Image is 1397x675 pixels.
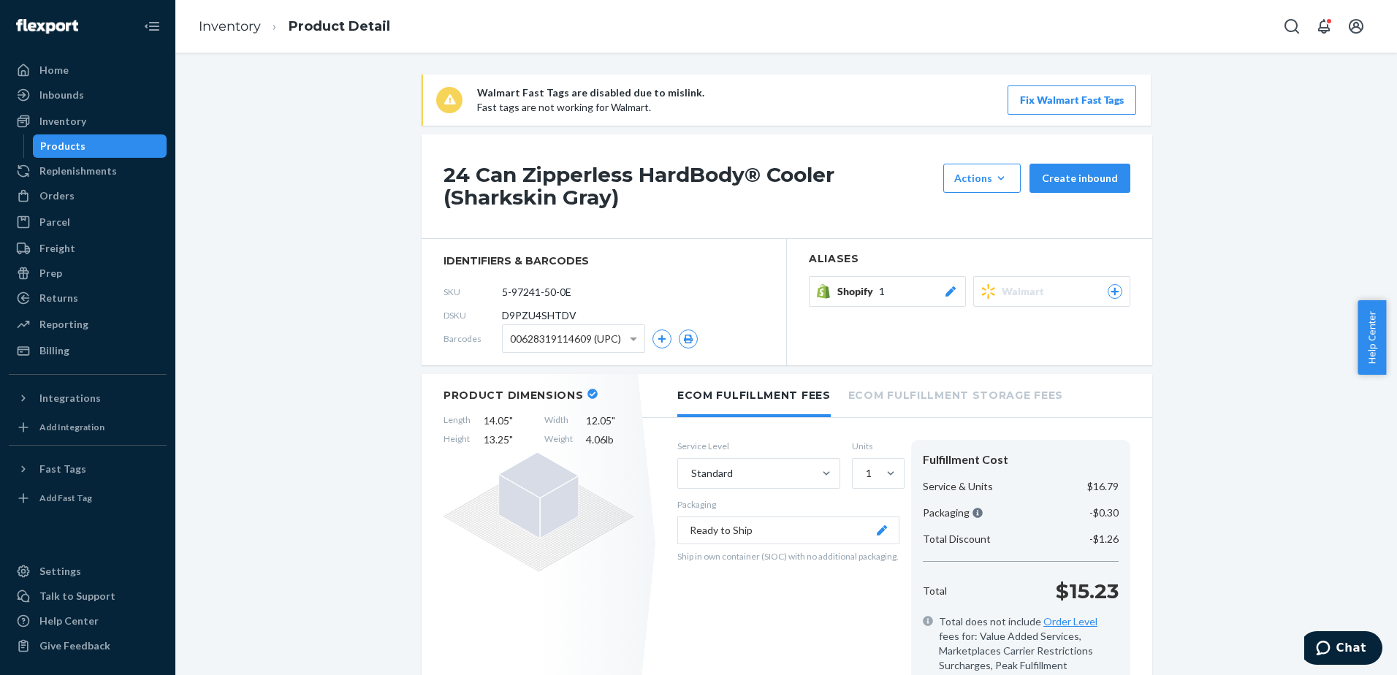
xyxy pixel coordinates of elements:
a: Add Fast Tag [9,487,167,510]
div: Inbounds [39,88,84,102]
button: Integrations [9,386,167,410]
div: Give Feedback [39,638,110,653]
span: 1 [879,284,885,299]
div: Add Integration [39,421,104,433]
p: Fast tags are not working for Walmart. [477,100,704,115]
label: Units [852,440,899,452]
div: Fast Tags [39,462,86,476]
button: Open notifications [1309,12,1339,41]
a: Parcel [9,210,167,234]
a: Inbounds [9,83,167,107]
div: Freight [39,241,75,256]
img: Flexport logo [16,19,78,34]
p: Service & Units [923,479,993,494]
p: -$0.30 [1089,506,1119,520]
button: Actions [943,164,1021,193]
a: Orders [9,184,167,207]
button: Talk to Support [9,584,167,608]
button: Walmart [973,276,1130,307]
span: Height [444,432,471,447]
div: Parcel [39,215,70,229]
li: Ecom Fulfillment Fees [677,374,831,417]
span: identifiers & barcodes [444,253,764,268]
button: Open account menu [1341,12,1371,41]
span: 00628319114609 (UPC) [510,327,621,351]
p: Ship in own container (SIOC) with no additional packaging. [677,550,899,562]
p: Total [923,584,947,598]
input: 1 [864,466,866,481]
div: Returns [39,291,78,305]
a: Settings [9,560,167,583]
button: Open Search Box [1277,12,1306,41]
a: Inventory [199,18,261,34]
ol: breadcrumbs [187,5,402,48]
a: Freight [9,237,167,260]
a: Add Integration [9,416,167,439]
button: Create inbound [1029,164,1130,193]
div: Prep [39,266,62,281]
a: Order Level [1043,615,1097,628]
div: Standard [691,466,733,481]
div: Replenishments [39,164,117,178]
p: Walmart Fast Tags are disabled due to mislink. [477,85,704,100]
a: Reporting [9,313,167,336]
li: Ecom Fulfillment Storage Fees [848,374,1063,414]
label: Service Level [677,440,840,452]
input: Standard [690,466,691,481]
span: Barcodes [444,332,502,345]
button: Fast Tags [9,457,167,481]
div: Billing [39,343,69,358]
a: Inventory [9,110,167,133]
h2: Aliases [809,253,1130,264]
div: Settings [39,564,81,579]
button: Give Feedback [9,634,167,657]
h1: 24 Can Zipperless HardBody® Cooler (Sharkskin Gray) [444,164,936,209]
a: Product Detail [289,18,390,34]
span: " [509,414,513,427]
button: Shopify1 [809,276,966,307]
span: 4.06 lb [586,432,633,447]
span: " [509,433,513,446]
span: 14.05 [484,413,531,428]
span: Shopify [837,284,879,299]
button: Fix Walmart Fast Tags [1008,85,1136,115]
div: Talk to Support [39,589,115,603]
p: -$1.26 [1089,532,1119,546]
div: Integrations [39,391,101,405]
p: Packaging [923,506,983,520]
span: Width [544,413,573,428]
button: Help Center [1358,300,1386,375]
a: Products [33,134,167,158]
span: Length [444,413,471,428]
span: " [612,414,615,427]
span: D9PZU4SHTDV [502,308,576,323]
iframe: Opens a widget where you can chat to one of our agents [1304,631,1382,668]
div: Add Fast Tag [39,492,92,504]
div: Fulfillment Cost [923,451,1119,468]
span: Weight [544,432,573,447]
a: Returns [9,286,167,310]
div: Orders [39,188,75,203]
span: Walmart [1002,284,1050,299]
div: Actions [954,171,1010,186]
span: 13.25 [484,432,531,447]
p: $16.79 [1087,479,1119,494]
span: SKU [444,286,502,298]
div: Reporting [39,317,88,332]
a: Replenishments [9,159,167,183]
div: Products [40,139,85,153]
a: Home [9,58,167,82]
div: 1 [866,466,872,481]
a: Help Center [9,609,167,633]
span: DSKU [444,309,502,321]
p: Packaging [677,498,899,511]
h2: Product Dimensions [444,389,584,402]
div: Inventory [39,114,86,129]
button: Ready to Ship [677,516,899,544]
a: Billing [9,339,167,362]
p: $15.23 [1056,576,1119,606]
div: Help Center [39,614,99,628]
button: Close Navigation [137,12,167,41]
